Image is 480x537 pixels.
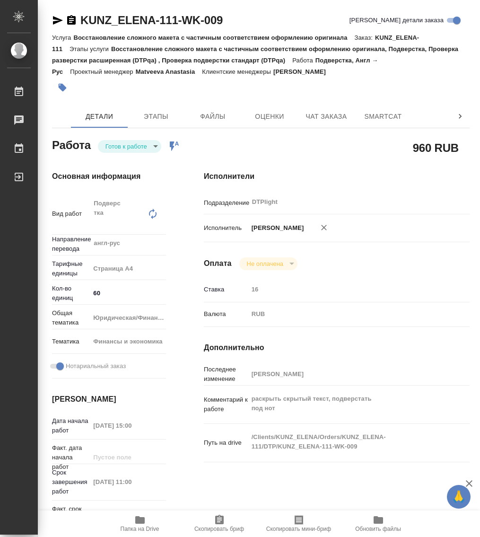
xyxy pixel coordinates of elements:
button: Скопировать ссылку [66,15,77,26]
p: Клиентские менеджеры [202,68,273,75]
input: Пустое поле [248,282,448,296]
h4: Оплата [204,258,232,269]
p: Кол-во единиц [52,284,90,303]
p: [PERSON_NAME] [273,68,333,75]
input: Пустое поле [248,367,448,381]
h4: Основная информация [52,171,166,182]
span: Нотариальный заказ [66,361,126,371]
input: Пустое поле [90,450,166,464]
p: Валюта [204,309,248,319]
div: Готов к работе [98,140,161,153]
p: Восстановление сложного макета с частичным соответствием оформлению оригинала [73,34,354,41]
input: ✎ Введи что-нибудь [90,286,166,300]
p: Тематика [52,337,90,346]
button: Не оплачена [244,260,286,268]
span: Этапы [133,111,179,123]
button: Скопировать бриф [180,511,259,537]
p: Комментарий к работе [204,395,248,414]
div: Финансы и экономика [90,334,175,350]
p: Проектный менеджер [70,68,135,75]
input: Пустое поле [90,419,166,432]
span: 🙏 [451,487,467,507]
span: Чат заказа [304,111,349,123]
p: Исполнитель [204,223,248,233]
span: Оценки [247,111,292,123]
h4: Дополнительно [204,342,470,353]
p: Подразделение [204,198,248,208]
span: Детали [77,111,122,123]
h4: Исполнители [204,171,470,182]
input: Пустое поле [90,475,166,489]
button: Скопировать мини-бриф [259,511,339,537]
p: Услуга [52,34,73,41]
p: Заказ: [355,34,375,41]
p: [PERSON_NAME] [248,223,304,233]
p: Факт. дата начала работ [52,443,90,472]
p: Ставка [204,285,248,294]
p: Направление перевода [52,235,90,254]
p: Дата начала работ [52,416,90,435]
div: Юридическая/Финансовая [90,310,175,326]
h2: 960 RUB [413,140,459,156]
span: SmartCat [360,111,406,123]
span: Папка на Drive [121,526,159,532]
button: 🙏 [447,485,471,509]
div: Готов к работе [239,257,297,270]
p: Путь на drive [204,438,248,448]
h2: Работа [52,136,91,153]
p: Факт. срок заверш. работ [52,504,90,533]
p: Вид работ [52,209,90,219]
h4: [PERSON_NAME] [52,394,166,405]
button: Добавить тэг [52,77,73,98]
p: Последнее изменение [204,365,248,384]
button: Папка на Drive [100,511,180,537]
span: Скопировать мини-бриф [266,526,331,532]
span: [PERSON_NAME] детали заказа [349,16,444,25]
p: Matveeva Anastasia [136,68,202,75]
textarea: раскрыть скрытый текст, подверстать под нот [248,391,448,416]
a: KUNZ_ELENA-111-WK-009 [80,14,223,26]
div: Страница А4 [90,261,175,277]
div: RUB [248,306,448,322]
p: Общая тематика [52,308,90,327]
p: Этапы услуги [70,45,111,53]
button: Удалить исполнителя [314,217,334,238]
span: Обновить файлы [355,526,401,532]
textarea: /Clients/KUNZ_ELENA/Orders/KUNZ_ELENA-111/DTP/KUNZ_ELENA-111-WK-009 [248,429,448,455]
span: Скопировать бриф [194,526,244,532]
span: Файлы [190,111,236,123]
p: Восстановление сложного макета с частичным соответствием оформлению оригинала, Подверстка, Провер... [52,45,458,64]
button: Обновить файлы [339,511,418,537]
button: Готов к работе [103,142,150,150]
p: Работа [292,57,315,64]
p: Срок завершения работ [52,468,90,496]
p: Тарифные единицы [52,259,90,278]
button: Скопировать ссылку для ЯМессенджера [52,15,63,26]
